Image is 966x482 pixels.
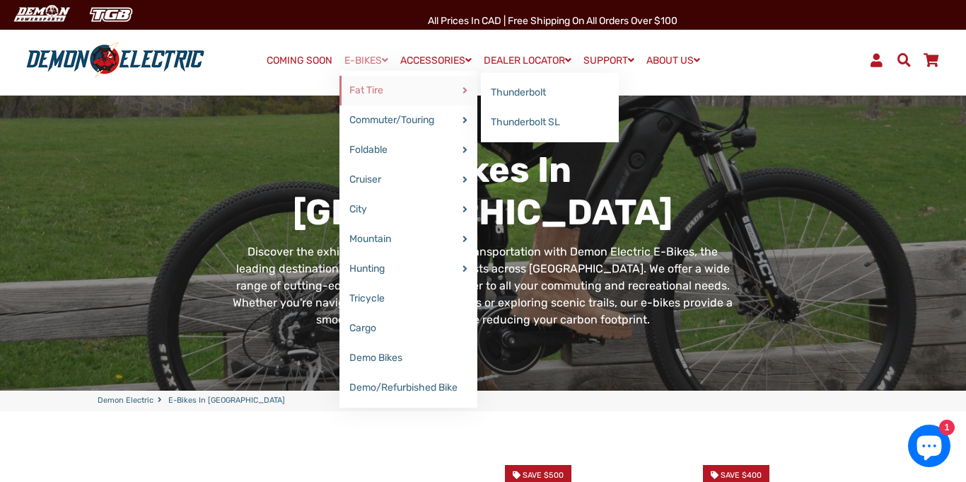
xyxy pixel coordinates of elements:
[82,3,140,26] img: TGB Canada
[233,245,733,326] span: Discover the exhilaration of eco-friendly transportation with Demon Electric E-Bikes, the leading...
[339,50,393,71] a: E-BIKES
[721,471,762,480] span: Save $400
[339,105,477,135] a: Commuter/Touring
[262,51,337,71] a: COMING SOON
[641,50,705,71] a: ABOUT US
[339,165,477,195] a: Cruiser
[481,108,619,137] a: Thunderbolt SL
[523,471,564,480] span: Save $500
[230,149,737,234] h1: E-Bikes in [GEOGRAPHIC_DATA]
[428,15,677,27] span: All Prices in CAD | Free shipping on all orders over $100
[339,195,477,224] a: City
[481,78,619,108] a: Thunderbolt
[98,395,153,407] a: Demon Electric
[339,343,477,373] a: Demo Bikes
[339,284,477,314] a: Tricycle
[339,224,477,254] a: Mountain
[578,50,639,71] a: SUPPORT
[339,76,477,105] a: Fat Tire
[7,3,75,26] img: Demon Electric
[339,135,477,165] a: Foldable
[339,314,477,343] a: Cargo
[479,50,576,71] a: DEALER LOCATOR
[395,50,477,71] a: ACCESSORIES
[339,254,477,284] a: Hunting
[21,42,209,79] img: Demon Electric logo
[904,425,955,471] inbox-online-store-chat: Shopify online store chat
[168,395,285,407] span: E-Bikes in [GEOGRAPHIC_DATA]
[339,373,477,403] a: Demo/Refurbished Bike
